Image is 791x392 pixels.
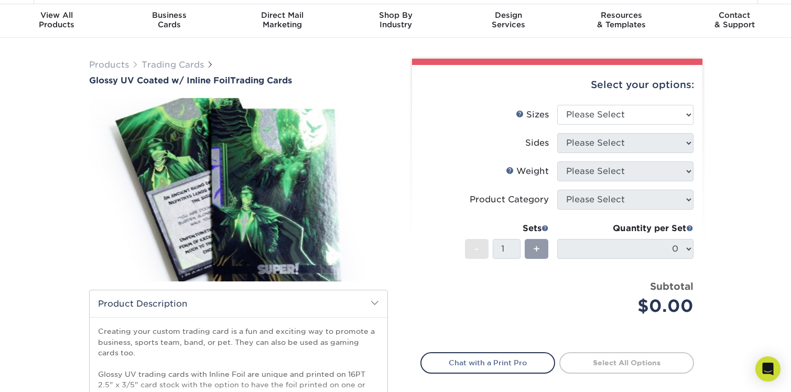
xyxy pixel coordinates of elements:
[89,60,129,70] a: Products
[474,241,479,257] span: -
[565,10,678,20] span: Resources
[557,222,694,235] div: Quantity per Set
[470,193,549,206] div: Product Category
[755,356,781,382] div: Open Intercom Messenger
[113,4,226,38] a: BusinessCards
[533,241,540,257] span: +
[226,10,339,20] span: Direct Mail
[559,352,694,373] a: Select All Options
[678,4,791,38] a: Contact& Support
[650,280,694,292] strong: Subtotal
[339,4,452,38] a: Shop ByIndustry
[90,290,387,317] h2: Product Description
[516,108,549,121] div: Sizes
[420,352,555,373] a: Chat with a Print Pro
[89,75,230,85] span: Glossy UV Coated w/ Inline Foil
[142,60,204,70] a: Trading Cards
[452,10,565,29] div: Services
[339,10,452,29] div: Industry
[525,137,549,149] div: Sides
[89,75,388,85] a: Glossy UV Coated w/ Inline FoilTrading Cards
[465,222,549,235] div: Sets
[89,86,388,293] img: Glossy UV Coated w/ Inline Foil 01
[452,4,565,38] a: DesignServices
[565,4,678,38] a: Resources& Templates
[226,10,339,29] div: Marketing
[452,10,565,20] span: Design
[113,10,226,20] span: Business
[506,165,549,178] div: Weight
[420,65,694,105] div: Select your options:
[678,10,791,29] div: & Support
[113,10,226,29] div: Cards
[565,293,694,319] div: $0.00
[89,75,388,85] h1: Trading Cards
[678,10,791,20] span: Contact
[339,10,452,20] span: Shop By
[565,10,678,29] div: & Templates
[226,4,339,38] a: Direct MailMarketing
